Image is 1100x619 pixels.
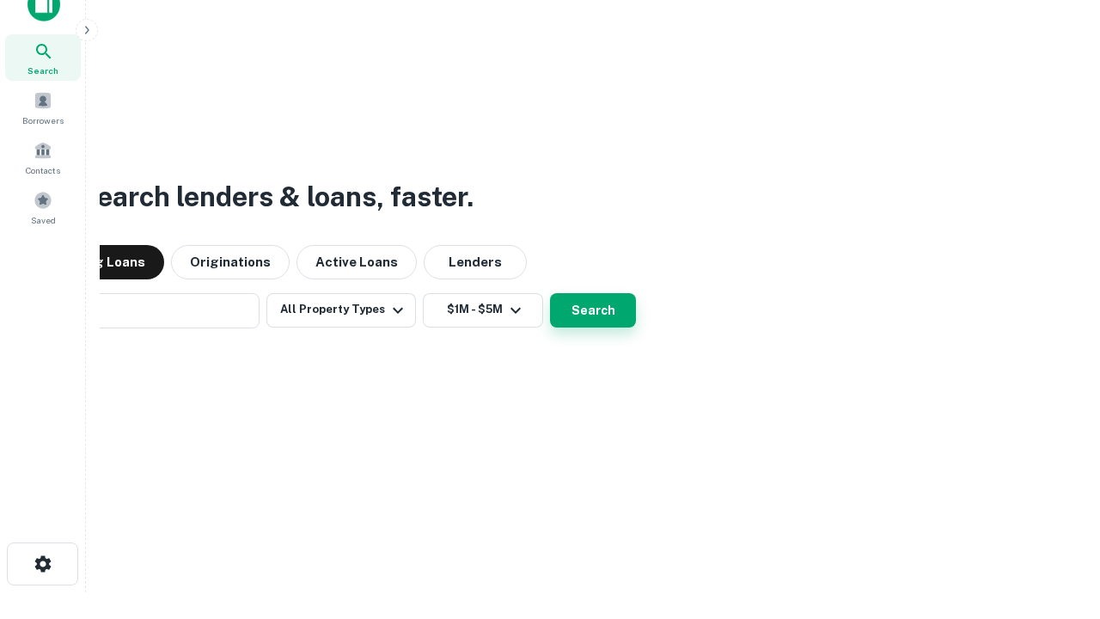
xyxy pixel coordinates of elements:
[5,134,81,181] a: Contacts
[424,245,527,279] button: Lenders
[31,213,56,227] span: Saved
[5,84,81,131] a: Borrowers
[1014,426,1100,509] iframe: Chat Widget
[550,293,636,328] button: Search
[22,113,64,127] span: Borrowers
[423,293,543,328] button: $1M - $5M
[5,184,81,230] a: Saved
[26,163,60,177] span: Contacts
[171,245,290,279] button: Originations
[296,245,417,279] button: Active Loans
[5,34,81,81] a: Search
[266,293,416,328] button: All Property Types
[27,64,58,77] span: Search
[78,176,474,218] h3: Search lenders & loans, faster.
